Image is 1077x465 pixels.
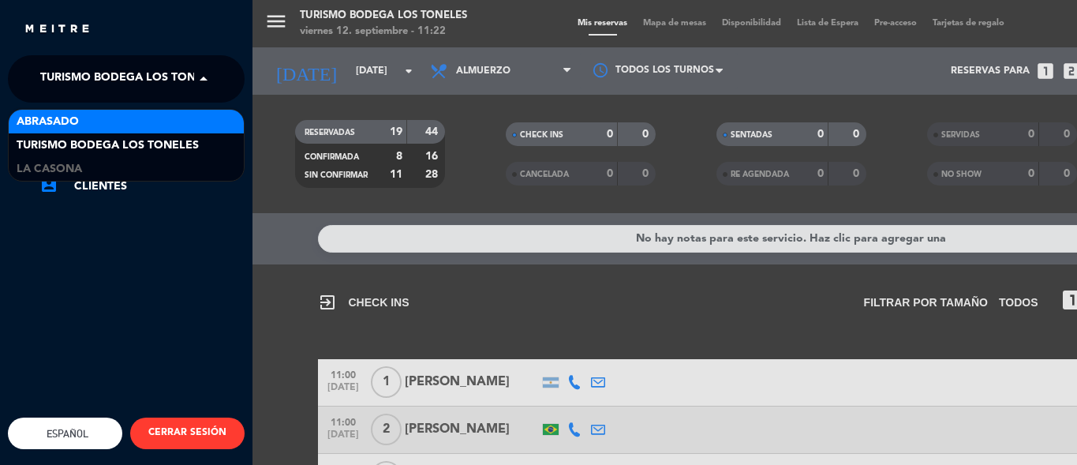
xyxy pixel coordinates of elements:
img: MEITRE [24,24,91,36]
span: Turismo Bodega Los Toneles [40,62,223,96]
span: Turismo Bodega Los Toneles [17,137,199,155]
span: Abrasado [17,113,79,131]
span: Español [43,428,88,440]
a: account_boxClientes [39,177,245,196]
i: account_box [39,175,58,194]
span: La Casona [17,160,82,178]
button: CERRAR SESIÓN [130,418,245,449]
